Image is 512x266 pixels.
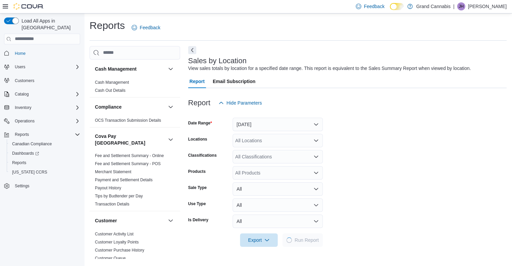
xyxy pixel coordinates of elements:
[227,100,262,106] span: Hide Parameters
[12,130,80,139] span: Reports
[95,161,161,166] a: Fee and Settlement Summary - POS
[95,66,165,72] button: Cash Management
[15,105,31,110] span: Inventory
[1,130,83,139] button: Reports
[95,169,131,175] span: Merchant Statement
[188,169,206,174] label: Products
[1,76,83,85] button: Customers
[12,182,32,190] a: Settings
[9,159,29,167] a: Reports
[95,240,139,244] a: Customer Loyalty Points
[15,91,29,97] span: Catalog
[95,256,126,261] a: Customer Queue
[240,233,278,247] button: Export
[12,160,26,165] span: Reports
[19,17,80,31] span: Load All Apps in [GEOGRAPHIC_DATA]
[90,116,180,127] div: Compliance
[244,233,274,247] span: Export
[233,182,323,196] button: All
[1,48,83,58] button: Home
[9,140,80,148] span: Canadian Compliance
[12,141,52,147] span: Canadian Compliance
[90,152,180,211] div: Cova Pay [GEOGRAPHIC_DATA]
[282,233,323,247] button: LoadingRun Report
[12,104,80,112] span: Inventory
[9,140,55,148] a: Canadian Compliance
[12,63,28,71] button: Users
[364,3,384,10] span: Feedback
[95,133,165,146] button: Cova Pay [GEOGRAPHIC_DATA]
[1,181,83,191] button: Settings
[188,185,207,190] label: Sale Type
[15,118,35,124] span: Operations
[188,217,208,223] label: Is Delivery
[188,201,206,206] label: Use Type
[95,153,164,158] span: Fee and Settlement Summary - Online
[95,194,143,198] a: Tips by Budtender per Day
[7,149,83,158] a: Dashboards
[12,90,80,98] span: Catalog
[213,75,255,88] span: Email Subscription
[90,19,125,32] h1: Reports
[390,3,404,10] input: Dark Mode
[129,21,163,34] a: Feedback
[233,198,323,212] button: All
[95,248,144,253] span: Customer Purchase History
[188,153,217,158] label: Classifications
[90,78,180,97] div: Cash Management
[1,62,83,72] button: Users
[95,217,117,224] h3: Customer
[188,57,247,65] h3: Sales by Location
[140,24,160,31] span: Feedback
[12,63,80,71] span: Users
[416,2,450,10] p: Grand Cannabis
[95,118,161,123] a: OCS Transaction Submission Details
[188,46,196,54] button: Next
[12,49,28,58] a: Home
[295,237,319,243] span: Run Report
[313,154,319,159] button: Open list of options
[12,117,37,125] button: Operations
[95,161,161,166] span: Fee and Settlement Summary - POS
[95,217,165,224] button: Customer
[1,116,83,126] button: Operations
[13,3,44,10] img: Cova
[95,201,129,207] span: Transaction Details
[95,186,121,190] a: Payout History
[15,51,26,56] span: Home
[95,104,165,110] button: Compliance
[12,76,80,85] span: Customers
[95,177,152,183] span: Payment and Settlement Details
[95,169,131,174] a: Merchant Statement
[15,183,29,189] span: Settings
[95,153,164,158] a: Fee and Settlement Summary - Online
[188,99,210,107] h3: Report
[167,217,175,225] button: Customer
[1,103,83,112] button: Inventory
[167,136,175,144] button: Cova Pay [GEOGRAPHIC_DATA]
[12,104,34,112] button: Inventory
[95,80,129,85] a: Cash Management
[95,104,122,110] h3: Compliance
[12,182,80,190] span: Settings
[9,168,80,176] span: Washington CCRS
[468,2,507,10] p: [PERSON_NAME]
[15,132,29,137] span: Reports
[188,120,212,126] label: Date Range
[4,46,80,208] nav: Complex example
[453,2,454,10] p: |
[12,49,80,58] span: Home
[9,149,42,157] a: Dashboards
[233,215,323,228] button: All
[95,232,134,236] a: Customer Activity List
[12,130,32,139] button: Reports
[7,139,83,149] button: Canadian Compliance
[12,77,37,85] a: Customers
[12,90,31,98] button: Catalog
